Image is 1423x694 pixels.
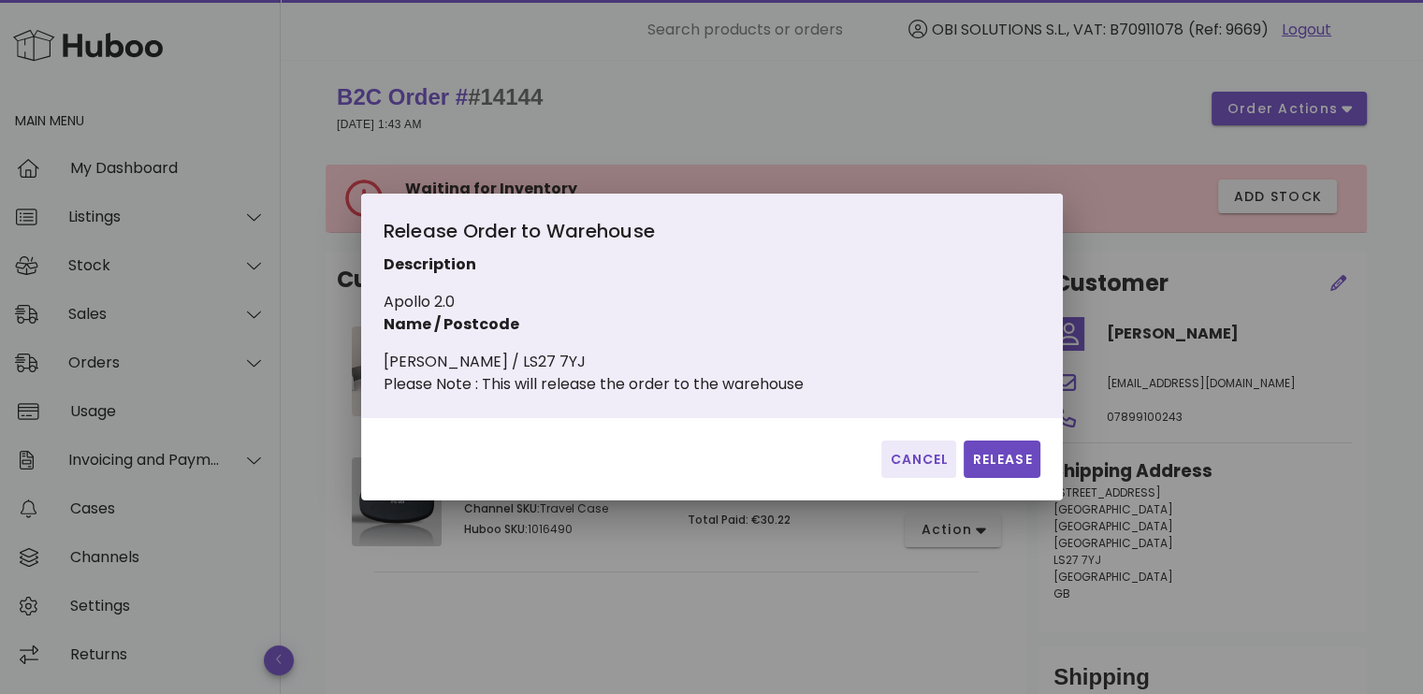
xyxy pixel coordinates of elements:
p: Description [384,253,804,276]
button: Release [964,441,1039,478]
div: Release Order to Warehouse [384,216,804,253]
button: Cancel [881,441,956,478]
div: Apollo 2.0 [PERSON_NAME] / LS27 7YJ [384,216,804,396]
p: Name / Postcode [384,313,804,336]
div: Please Note : This will release the order to the warehouse [384,373,804,396]
span: Release [971,450,1032,470]
span: Cancel [889,450,949,470]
